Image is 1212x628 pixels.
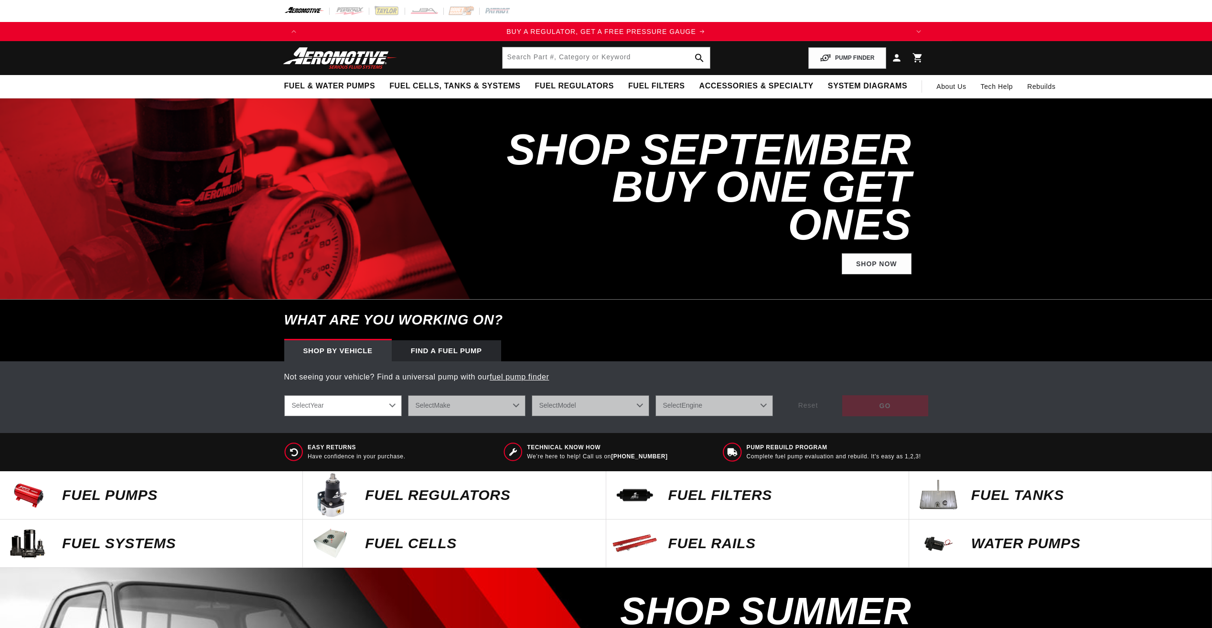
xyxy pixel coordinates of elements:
[503,131,912,244] h2: SHOP SEPTEMBER BUY ONE GET ONES
[303,26,909,37] a: BUY A REGULATOR, GET A FREE PRESSURE GAUGE
[668,488,899,502] p: FUEL FILTERS
[828,81,907,91] span: System Diagrams
[668,536,899,551] p: FUEL Rails
[981,81,1013,92] span: Tech Help
[260,22,952,41] slideshow-component: Translation missing: en.sections.announcements.announcement_bar
[914,520,962,567] img: Water Pumps
[611,520,659,567] img: FUEL Rails
[260,300,952,340] h6: What are you working on?
[909,471,1212,520] a: Fuel Tanks Fuel Tanks
[628,81,685,91] span: Fuel Filters
[308,520,355,567] img: FUEL Cells
[909,22,928,41] button: Translation missing: en.sections.announcements.next_announcement
[692,75,821,97] summary: Accessories & Specialty
[747,453,921,461] p: Complete fuel pump evaluation and rebuild. It's easy as 1,2,3!
[527,444,667,452] span: Technical Know How
[408,395,526,416] select: Make
[929,75,973,98] a: About Us
[365,536,596,551] p: FUEL Cells
[303,520,606,568] a: FUEL Cells FUEL Cells
[62,488,293,502] p: Fuel Pumps
[606,520,909,568] a: FUEL Rails FUEL Rails
[909,520,1212,568] a: Water Pumps Water Pumps
[5,520,53,567] img: Fuel Systems
[284,340,392,361] div: Shop by vehicle
[503,47,710,68] input: Search by Part Number, Category or Keyword
[490,373,549,381] a: fuel pump finder
[365,488,596,502] p: FUEL REGULATORS
[1027,81,1055,92] span: Rebuilds
[611,453,667,460] a: [PHONE_NUMBER]
[392,340,501,361] div: Find a Fuel Pump
[303,26,909,37] div: 1 of 4
[62,536,293,551] p: Fuel Systems
[308,471,355,519] img: FUEL REGULATORS
[284,395,402,416] select: Year
[655,395,773,416] select: Engine
[747,444,921,452] span: Pump Rebuild program
[1020,75,1062,98] summary: Rebuilds
[284,371,928,383] p: Not seeing your vehicle? Find a universal pump with our
[842,253,912,275] a: Shop Now
[821,75,914,97] summary: System Diagrams
[280,47,400,69] img: Aeromotive
[914,471,962,519] img: Fuel Tanks
[936,83,966,90] span: About Us
[308,444,406,452] span: Easy Returns
[699,81,814,91] span: Accessories & Specialty
[382,75,527,97] summary: Fuel Cells, Tanks & Systems
[389,81,520,91] span: Fuel Cells, Tanks & Systems
[5,471,53,519] img: Fuel Pumps
[303,471,606,520] a: FUEL REGULATORS FUEL REGULATORS
[611,471,659,519] img: FUEL FILTERS
[277,75,383,97] summary: Fuel & Water Pumps
[527,453,667,461] p: We’re here to help! Call us on
[971,488,1202,502] p: Fuel Tanks
[974,75,1020,98] summary: Tech Help
[308,453,406,461] p: Have confidence in your purchase.
[621,75,692,97] summary: Fuel Filters
[284,22,303,41] button: Translation missing: en.sections.announcements.previous_announcement
[527,75,621,97] summary: Fuel Regulators
[532,395,649,416] select: Model
[506,28,696,35] span: BUY A REGULATOR, GET A FREE PRESSURE GAUGE
[535,81,613,91] span: Fuel Regulators
[971,536,1202,551] p: Water Pumps
[689,47,710,68] button: search button
[284,81,375,91] span: Fuel & Water Pumps
[606,471,909,520] a: FUEL FILTERS FUEL FILTERS
[808,47,886,69] button: PUMP FINDER
[303,26,909,37] div: Announcement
